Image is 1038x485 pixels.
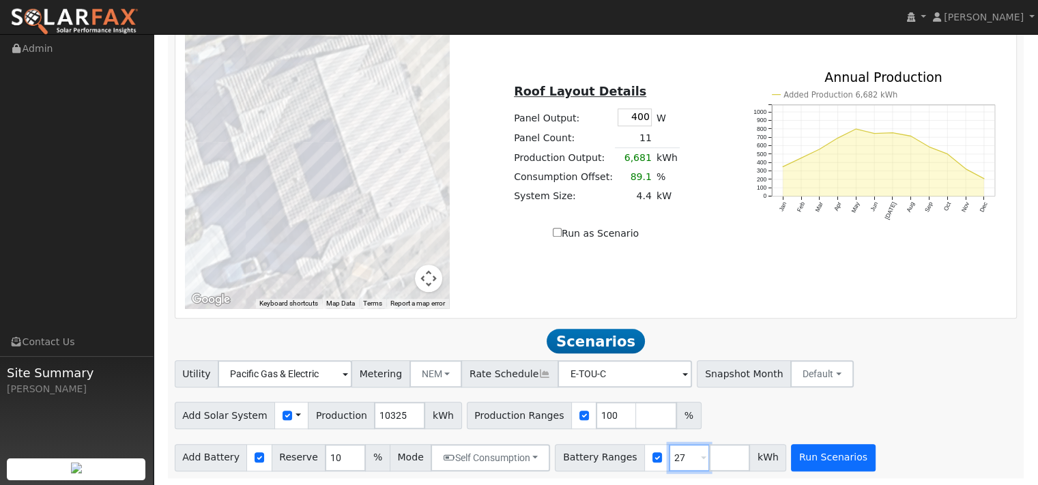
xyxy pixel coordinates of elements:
text: Added Production 6,682 kWh [783,89,897,99]
span: Scenarios [547,329,644,353]
text: Jan [777,201,788,212]
text: May [850,200,861,214]
input: Run as Scenario [553,228,562,237]
td: Production Output: [512,148,616,168]
circle: onclick="" [891,131,893,133]
span: Reserve [272,444,326,471]
td: 6,681 [615,148,654,168]
text: 700 [757,133,767,140]
circle: onclick="" [800,156,802,158]
td: 89.1 [615,167,654,186]
td: W [654,106,680,128]
text: Aug [905,201,916,213]
text: Sep [923,201,934,213]
img: retrieve [71,462,82,473]
span: Utility [175,360,219,387]
img: SolarFax [10,8,139,36]
circle: onclick="" [855,128,857,130]
td: % [654,167,680,186]
circle: onclick="" [818,147,820,149]
text: 500 [757,150,767,157]
text: [DATE] [883,201,897,220]
text: Apr [833,201,843,211]
td: Panel Output: [512,106,616,128]
span: Add Solar System [175,402,276,429]
span: Production [308,402,375,429]
button: Default [790,360,854,387]
text: Feb [796,201,806,213]
td: kW [654,186,680,205]
span: Battery Ranges [555,444,645,471]
span: Metering [351,360,410,387]
text: 900 [757,117,767,123]
td: System Size: [512,186,616,205]
text: Oct [942,200,953,211]
span: Mode [390,444,431,471]
text: 600 [757,142,767,149]
a: Terms (opens in new tab) [363,299,382,307]
span: Production Ranges [467,402,572,429]
input: Select a Rate Schedule [558,360,692,387]
span: kWh [749,444,786,471]
text: 0 [763,192,766,199]
img: Google [188,291,233,308]
a: Report a map error [390,299,445,307]
button: Map camera controls [415,265,442,292]
button: Map Data [326,299,355,308]
circle: onclick="" [928,145,930,147]
text: 1000 [753,108,766,115]
circle: onclick="" [781,165,783,167]
circle: onclick="" [983,177,985,179]
div: [PERSON_NAME] [7,382,146,396]
text: Mar [813,201,824,213]
button: Run Scenarios [791,444,875,471]
span: Snapshot Month [697,360,791,387]
span: Add Battery [175,444,248,471]
u: Roof Layout Details [514,85,646,98]
a: Open this area in Google Maps (opens a new window) [188,291,233,308]
circle: onclick="" [873,132,875,134]
td: 11 [615,128,654,148]
label: Run as Scenario [553,226,639,241]
span: % [676,402,701,429]
text: Annual Production [824,69,942,84]
input: Select a Utility [218,360,352,387]
span: Rate Schedule [461,360,558,387]
text: 100 [757,184,767,191]
td: Consumption Offset: [512,167,616,186]
td: 4.4 [615,186,654,205]
circle: onclick="" [947,152,949,154]
button: Keyboard shortcuts [259,299,318,308]
td: kWh [654,148,680,168]
span: kWh [424,402,461,429]
circle: onclick="" [837,136,839,138]
span: [PERSON_NAME] [944,12,1024,23]
td: Panel Count: [512,128,616,148]
text: Jun [869,201,879,212]
text: 800 [757,125,767,132]
span: % [365,444,390,471]
circle: onclick="" [910,134,912,136]
text: 200 [757,175,767,182]
text: 400 [757,158,767,165]
button: NEM [409,360,463,387]
text: Nov [960,200,971,213]
circle: onclick="" [964,167,966,169]
button: Self Consumption [431,444,550,471]
text: Dec [979,200,990,213]
span: Site Summary [7,364,146,382]
text: 300 [757,167,767,174]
